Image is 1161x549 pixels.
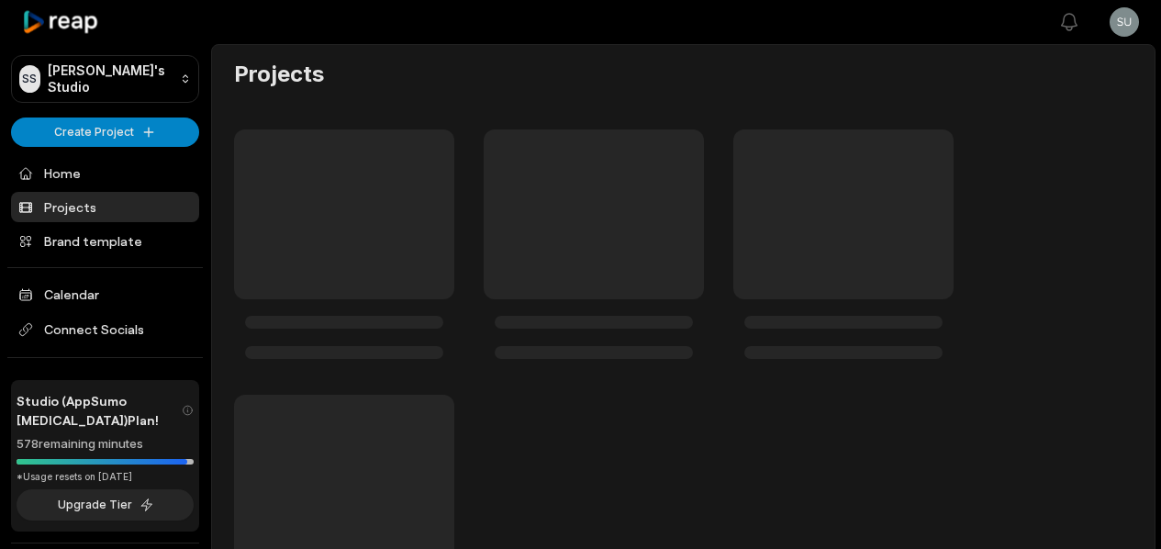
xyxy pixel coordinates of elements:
a: Projects [11,192,199,222]
div: 578 remaining minutes [17,435,194,454]
button: Create Project [11,118,199,147]
h2: Projects [234,60,324,89]
a: Home [11,158,199,188]
div: *Usage resets on [DATE] [17,470,194,484]
span: Connect Socials [11,313,199,346]
button: Upgrade Tier [17,489,194,521]
p: [PERSON_NAME]'s Studio [48,62,173,95]
span: Studio (AppSumo [MEDICAL_DATA]) Plan! [17,391,182,430]
div: SS [19,65,40,93]
a: Calendar [11,279,199,309]
a: Brand template [11,226,199,256]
